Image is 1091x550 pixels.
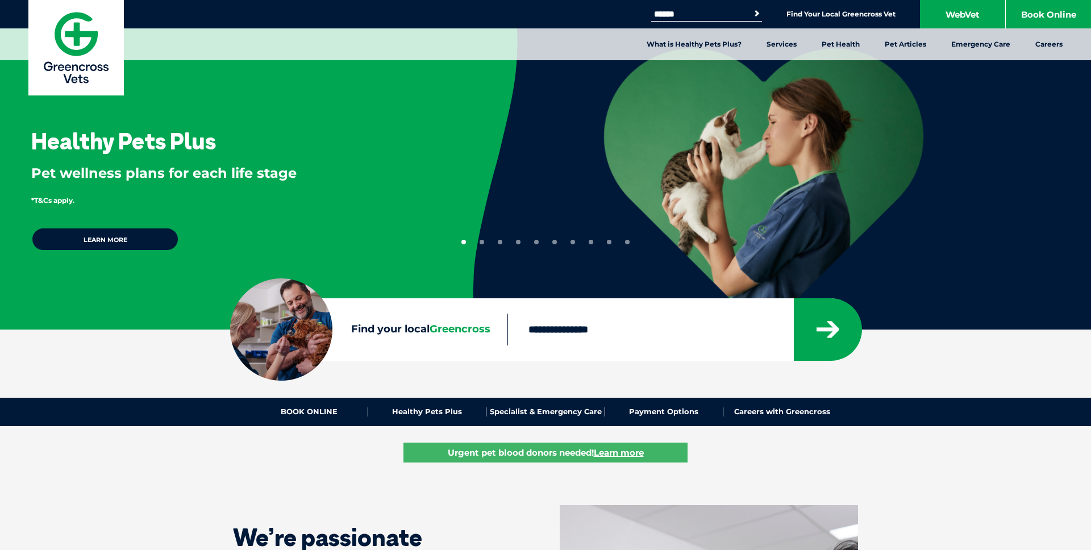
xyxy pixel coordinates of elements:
[516,240,520,244] button: 4 of 10
[589,240,593,244] button: 8 of 10
[403,443,688,463] a: Urgent pet blood donors needed!Learn more
[872,28,939,60] a: Pet Articles
[250,407,368,416] a: BOOK ONLINE
[571,240,575,244] button: 7 of 10
[534,240,539,244] button: 5 of 10
[809,28,872,60] a: Pet Health
[31,196,74,205] span: *T&Cs apply.
[751,8,763,19] button: Search
[594,447,644,458] u: Learn more
[552,240,557,244] button: 6 of 10
[605,407,723,416] a: Payment Options
[461,240,466,244] button: 1 of 10
[368,407,486,416] a: Healthy Pets Plus
[607,240,611,244] button: 9 of 10
[1023,28,1075,60] a: Careers
[786,10,896,19] a: Find Your Local Greencross Vet
[230,321,507,338] label: Find your local
[31,227,179,251] a: Learn more
[480,240,484,244] button: 2 of 10
[430,323,490,335] span: Greencross
[634,28,754,60] a: What is Healthy Pets Plus?
[498,240,502,244] button: 3 of 10
[31,130,216,152] h3: Healthy Pets Plus
[625,240,630,244] button: 10 of 10
[939,28,1023,60] a: Emergency Care
[723,407,841,416] a: Careers with Greencross
[31,164,436,183] p: Pet wellness plans for each life stage
[486,407,605,416] a: Specialist & Emergency Care
[754,28,809,60] a: Services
